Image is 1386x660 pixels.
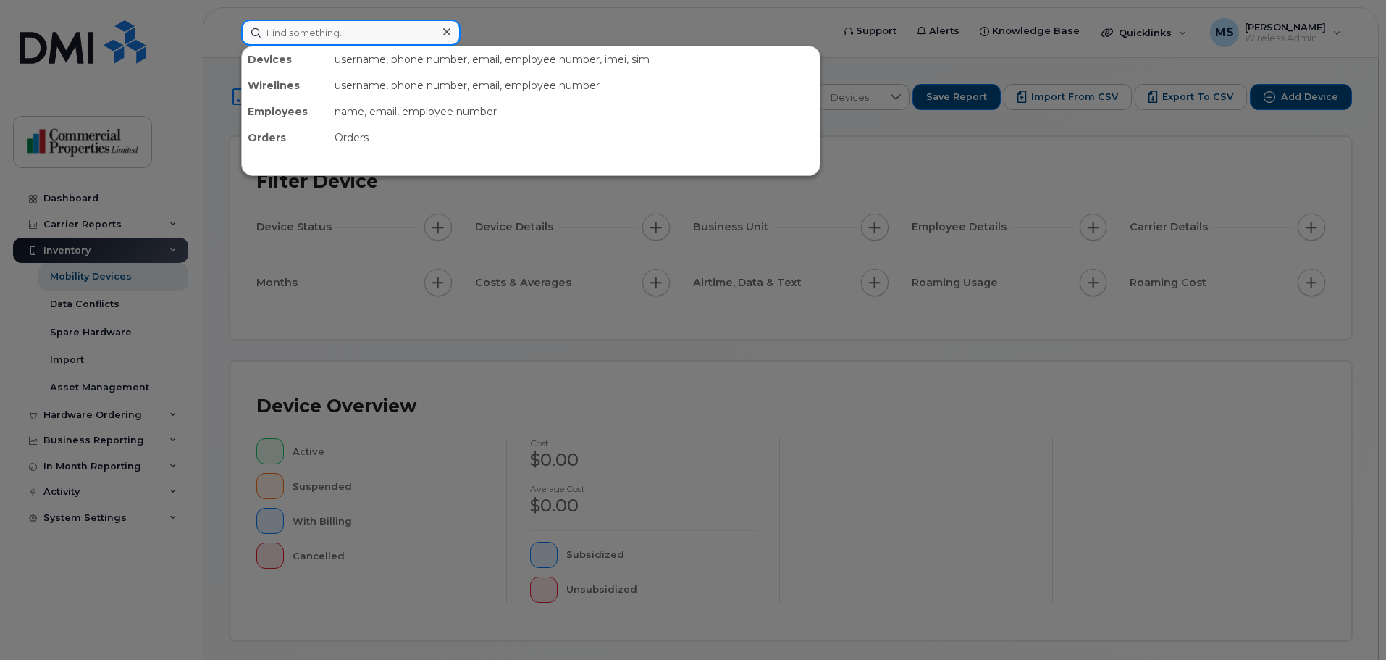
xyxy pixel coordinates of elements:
div: Orders [242,125,329,151]
div: username, phone number, email, employee number [329,72,820,99]
div: Orders [329,125,820,151]
div: Employees [242,99,329,125]
div: username, phone number, email, employee number, imei, sim [329,46,820,72]
div: Devices [242,46,329,72]
div: Wirelines [242,72,329,99]
div: name, email, employee number [329,99,820,125]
